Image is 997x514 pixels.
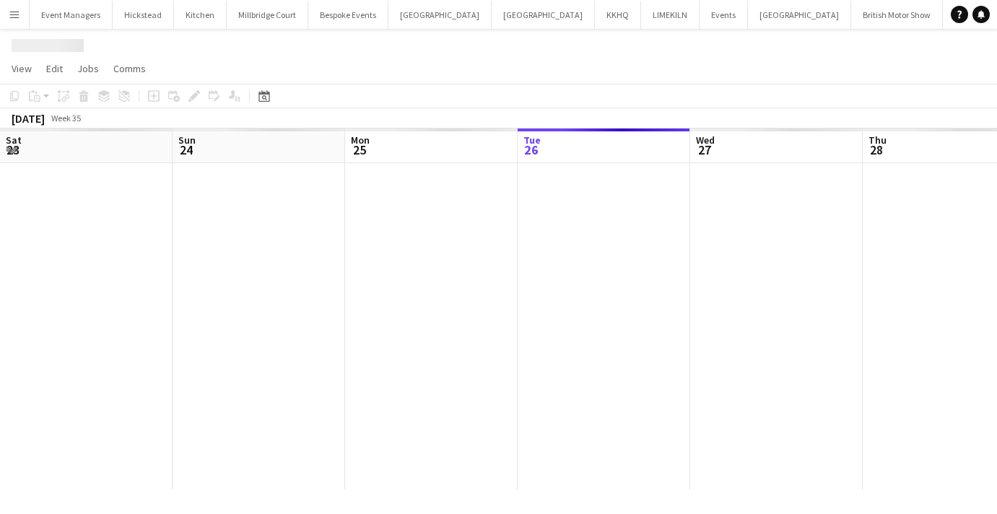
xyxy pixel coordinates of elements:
span: Edit [46,62,63,75]
span: 28 [866,141,887,158]
span: Thu [868,134,887,147]
span: Sun [178,134,196,147]
button: Kitchen [174,1,227,29]
button: Events [700,1,748,29]
button: [GEOGRAPHIC_DATA] [492,1,595,29]
span: Comms [113,62,146,75]
a: Edit [40,59,69,78]
a: View [6,59,38,78]
span: Jobs [77,62,99,75]
button: Event Managers [30,1,113,29]
span: Wed [696,134,715,147]
span: View [12,62,32,75]
button: British Motor Show [851,1,943,29]
span: Mon [351,134,370,147]
span: Sat [6,134,22,147]
span: 23 [4,141,22,158]
button: Bespoke Events [308,1,388,29]
div: [DATE] [12,111,45,126]
button: LIMEKILN [641,1,700,29]
a: Jobs [71,59,105,78]
span: 24 [176,141,196,158]
button: [GEOGRAPHIC_DATA] [748,1,851,29]
span: 25 [349,141,370,158]
span: 27 [694,141,715,158]
button: Hickstead [113,1,174,29]
button: Millbridge Court [227,1,308,29]
button: [GEOGRAPHIC_DATA] [388,1,492,29]
span: 26 [521,141,541,158]
a: Comms [108,59,152,78]
span: Week 35 [48,113,84,123]
button: KKHQ [595,1,641,29]
span: Tue [523,134,541,147]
